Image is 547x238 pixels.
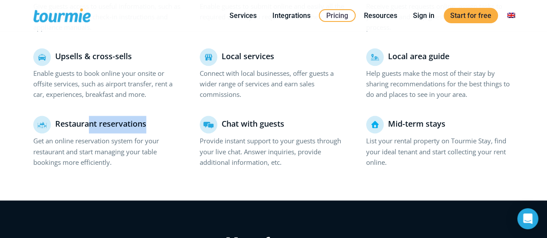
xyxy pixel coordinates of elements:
[222,118,284,129] span: Chat with guests
[55,118,146,129] span: Restaurant reservations
[33,68,181,99] p: Enable guests to book online your onsite or offsite services, such as airport transfer, rent a ca...
[388,51,449,61] span: Local area guide
[55,51,132,61] span: Upsells & cross-sells
[357,10,404,21] a: Resources
[406,10,441,21] a: Sign in
[223,10,263,21] a: Services
[200,68,348,99] p: Connect with local businesses, offer guests a wider range of services and earn sales commissions.
[319,9,356,22] a: Pricing
[366,68,514,99] p: Help guests make the most of their stay by sharing recommendations for the best things to do and ...
[517,208,538,229] div: Open Intercom Messenger
[222,51,274,61] span: Local services
[444,8,498,23] a: Start for free
[266,10,317,21] a: Integrations
[33,135,181,167] p: Get an online reservation system for your restaurant and start managing your table bookings more ...
[200,135,348,167] p: Provide instant support to your guests through your live chat. Answer inquiries, provide addition...
[388,118,445,129] span: Mid-term stays
[366,135,514,167] p: List your rental property on Tourmie Stay, find your ideal tenant and start collecting your rent ...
